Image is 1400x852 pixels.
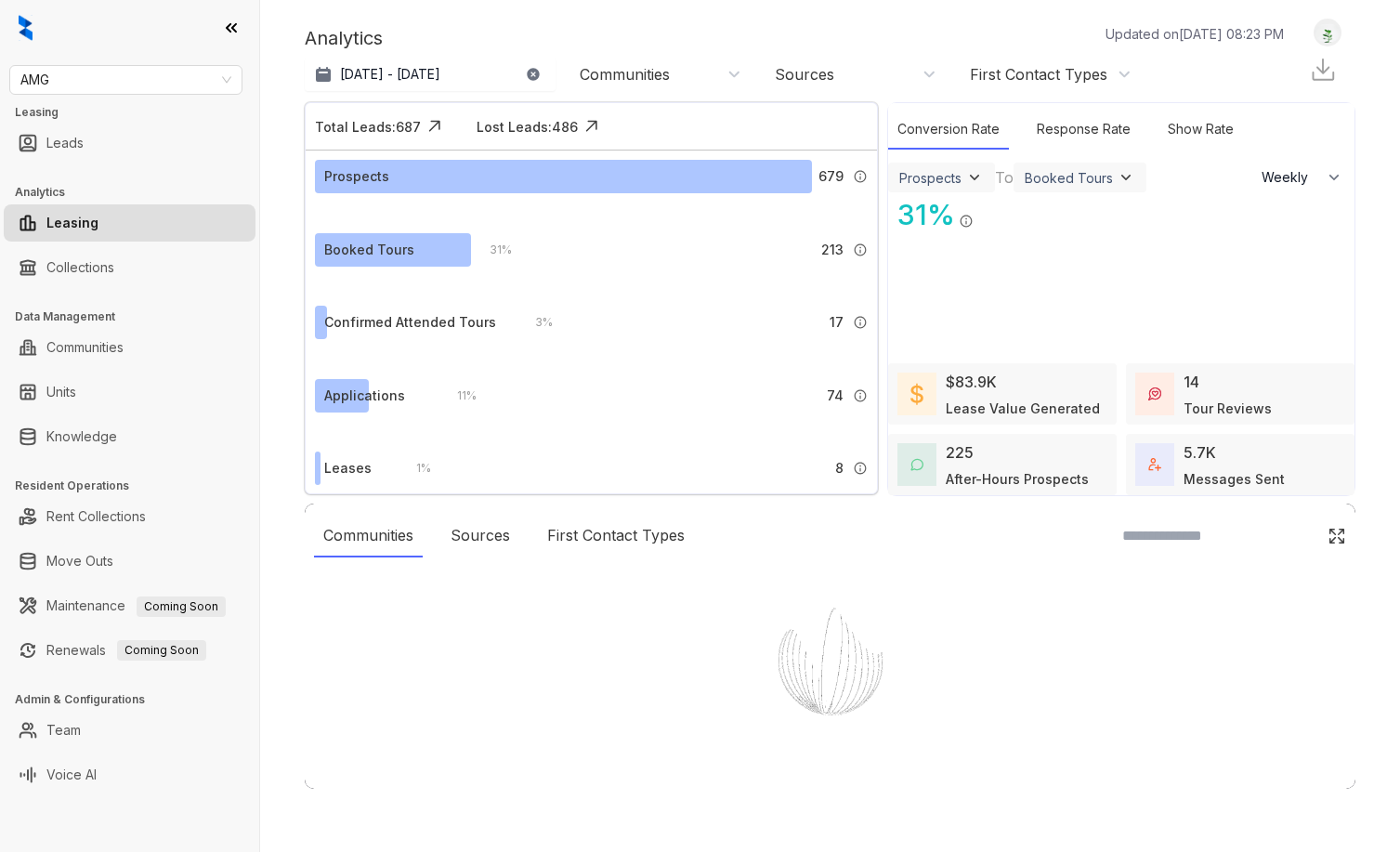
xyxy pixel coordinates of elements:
a: Units [46,374,76,411]
a: Team [46,712,81,749]
img: AfterHoursConversations [910,458,923,472]
div: Leases [324,458,372,478]
img: TourReviews [1148,387,1161,400]
img: Loader [738,569,923,754]
li: Units [4,374,255,411]
a: RenewalsComing Soon [46,632,206,669]
div: Tour Reviews [1184,399,1272,418]
div: 14 [1184,371,1199,393]
li: Renewals [4,632,255,669]
a: Rent Collections [46,498,146,535]
div: 5.7K [1184,441,1216,464]
div: Booked Tours [324,240,414,260]
div: Messages Sent [1184,469,1285,489]
li: Team [4,712,255,749]
img: LeaseValue [910,383,923,405]
h3: Admin & Configurations [15,691,259,708]
img: Click Icon [578,112,606,140]
div: Lost Leads: 486 [477,117,578,137]
p: Updated on [DATE] 08:23 PM [1106,24,1284,44]
img: Info [959,214,974,229]
img: Info [853,242,868,257]
div: Lease Value Generated [946,399,1100,418]
span: Coming Soon [117,640,206,661]
div: Total Leads: 687 [315,117,421,137]
img: Info [853,169,868,184]
img: ViewFilterArrow [965,168,984,187]
span: 74 [827,386,844,406]
li: Leasing [4,204,255,242]
img: Info [853,388,868,403]
a: Voice AI [46,756,97,793]
span: 8 [835,458,844,478]
div: First Contact Types [538,515,694,557]
div: After-Hours Prospects [946,469,1089,489]
li: Knowledge [4,418,255,455]
img: TotalFum [1148,458,1161,471]
img: SearchIcon [1289,528,1304,544]
div: 225 [946,441,974,464]
span: 213 [821,240,844,260]
li: Maintenance [4,587,255,624]
div: $83.9K [946,371,997,393]
button: [DATE] - [DATE] [305,58,556,91]
h3: Resident Operations [15,478,259,494]
p: [DATE] - [DATE] [340,65,440,84]
h3: Leasing [15,104,259,121]
span: Coming Soon [137,596,226,617]
div: Confirmed Attended Tours [324,312,496,333]
a: Move Outs [46,543,113,580]
li: Move Outs [4,543,255,580]
div: Sources [441,515,519,557]
div: Conversion Rate [888,110,1009,150]
div: Prospects [324,166,389,187]
img: Click Icon [1328,527,1346,545]
h3: Analytics [15,184,259,201]
a: Collections [46,249,114,286]
a: Leasing [46,204,98,242]
div: Sources [775,64,834,85]
div: 31 % [888,194,955,236]
div: 31 % [471,240,512,260]
img: logo [19,15,33,41]
img: ViewFilterArrow [1117,168,1135,187]
div: Loading... [797,754,863,773]
span: 679 [818,166,844,187]
li: Rent Collections [4,498,255,535]
li: Voice AI [4,756,255,793]
div: 11 % [438,386,477,406]
p: Analytics [305,24,383,52]
div: First Contact Types [970,64,1107,85]
div: Communities [314,515,423,557]
li: Leads [4,125,255,162]
li: Collections [4,249,255,286]
div: Show Rate [1158,110,1243,150]
span: 17 [830,312,844,333]
div: Prospects [899,170,962,186]
div: Booked Tours [1025,170,1113,186]
img: UserAvatar [1315,23,1341,43]
div: Communities [580,64,670,85]
span: Weekly [1262,168,1318,187]
div: 3 % [517,312,553,333]
button: Weekly [1250,161,1354,194]
img: Download [1309,56,1337,84]
img: Click Icon [421,112,449,140]
a: Leads [46,125,84,162]
img: Info [853,461,868,476]
div: Applications [324,386,405,406]
div: Response Rate [1027,110,1140,150]
li: Communities [4,329,255,366]
a: Communities [46,329,124,366]
a: Knowledge [46,418,117,455]
div: 1 % [398,458,431,478]
div: To [995,166,1014,189]
h3: Data Management [15,308,259,325]
img: Info [853,315,868,330]
img: Click Icon [974,197,1001,225]
span: AMG [20,66,231,94]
